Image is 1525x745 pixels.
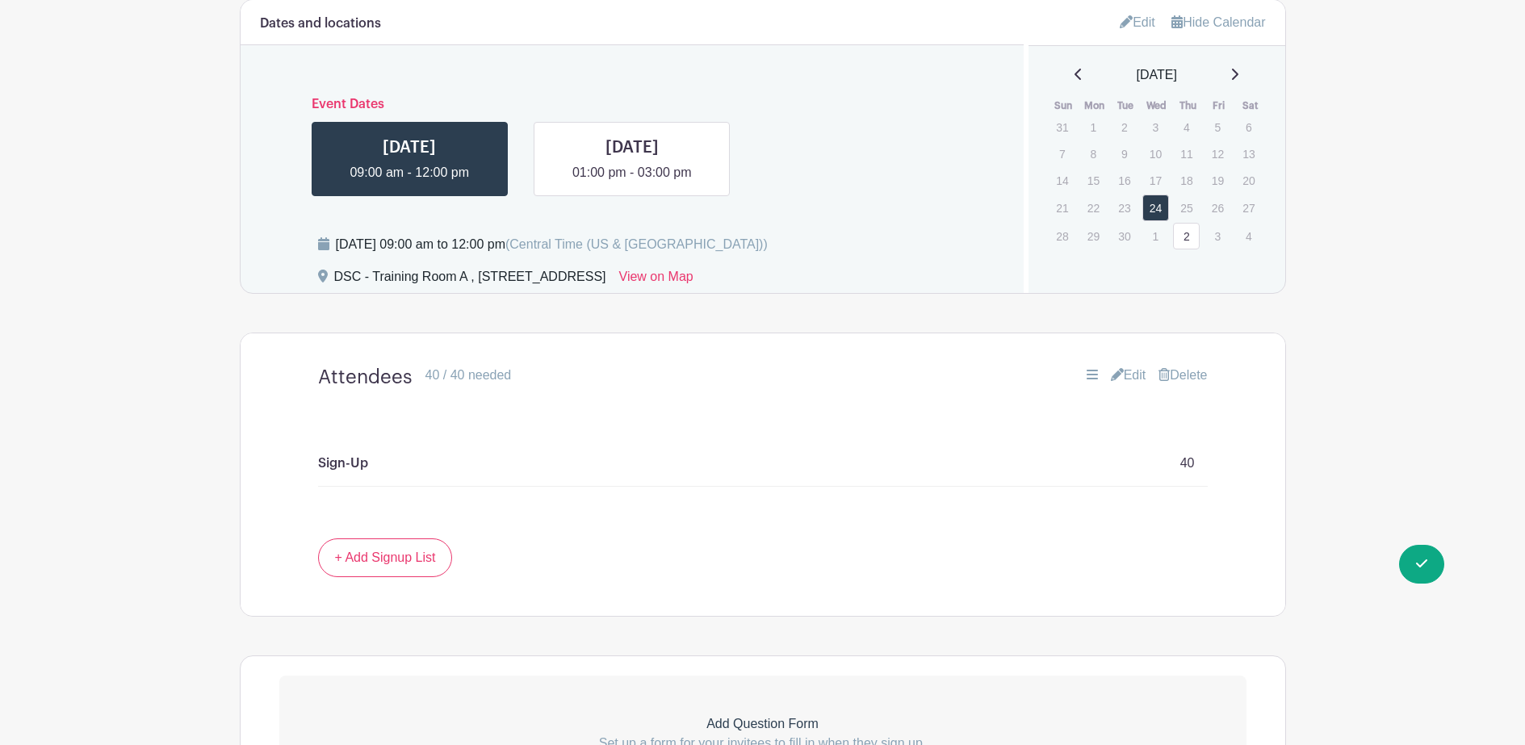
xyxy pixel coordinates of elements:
p: 30 [1111,224,1137,249]
p: 40 [1180,454,1195,473]
h6: Dates and locations [260,16,381,31]
p: 4 [1235,224,1262,249]
th: Tue [1110,98,1142,114]
p: 23 [1111,195,1137,220]
a: Edit [1120,9,1155,36]
p: Add Question Form [279,714,1246,734]
p: Sign-Up [318,454,368,473]
a: + Add Signup List [318,538,453,577]
a: Edit [1111,366,1146,385]
th: Sun [1048,98,1079,114]
p: 10 [1142,141,1169,166]
p: 8 [1080,141,1107,166]
p: 3 [1204,224,1231,249]
p: 5 [1204,115,1231,140]
p: 1 [1142,224,1169,249]
th: Sat [1234,98,1266,114]
p: 25 [1173,195,1200,220]
p: 7 [1049,141,1075,166]
p: 18 [1173,168,1200,193]
p: 17 [1142,168,1169,193]
p: 4 [1173,115,1200,140]
p: 6 [1235,115,1262,140]
a: Hide Calendar [1171,15,1265,29]
th: Mon [1079,98,1111,114]
p: 11 [1173,141,1200,166]
p: 28 [1049,224,1075,249]
th: Wed [1142,98,1173,114]
p: 1 [1080,115,1107,140]
span: (Central Time (US & [GEOGRAPHIC_DATA])) [505,237,768,251]
a: View on Map [619,267,693,293]
p: 13 [1235,141,1262,166]
th: Thu [1172,98,1204,114]
h4: Attendees [318,366,413,389]
span: [DATE] [1137,65,1177,85]
p: 29 [1080,224,1107,249]
p: 21 [1049,195,1075,220]
p: 2 [1111,115,1137,140]
p: 14 [1049,168,1075,193]
div: DSC - Training Room A , [STREET_ADDRESS] [334,267,606,293]
p: 31 [1049,115,1075,140]
p: 9 [1111,141,1137,166]
p: 22 [1080,195,1107,220]
h6: Event Dates [299,97,966,112]
p: 20 [1235,168,1262,193]
div: 40 / 40 needed [425,366,512,385]
a: Delete [1158,366,1207,385]
p: 15 [1080,168,1107,193]
div: [DATE] 09:00 am to 12:00 pm [336,235,768,254]
p: 26 [1204,195,1231,220]
p: 16 [1111,168,1137,193]
p: 3 [1142,115,1169,140]
a: 2 [1173,223,1200,249]
a: 24 [1142,195,1169,221]
p: 19 [1204,168,1231,193]
th: Fri [1204,98,1235,114]
p: 12 [1204,141,1231,166]
p: 27 [1235,195,1262,220]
